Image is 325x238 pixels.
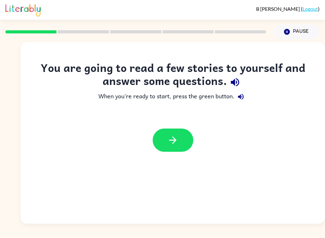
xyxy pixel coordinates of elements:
div: ( ) [256,6,320,12]
a: Logout [302,6,318,12]
div: You are going to read a few stories to yourself and answer some questions. [33,61,312,90]
button: Pause [274,24,320,39]
img: Literably [5,3,41,17]
span: B [PERSON_NAME] [256,6,301,12]
div: When you're ready to start, press the green button. [33,90,312,103]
